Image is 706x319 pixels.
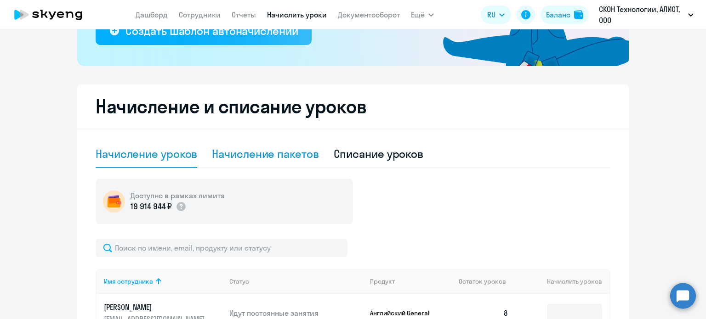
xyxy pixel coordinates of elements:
p: СКОН Технологии, АЛИОТ, ООО [599,4,684,26]
div: Имя сотрудника [104,277,153,285]
a: Отчеты [232,10,256,19]
a: Начислить уроки [267,10,327,19]
div: Статус [229,277,249,285]
button: RU [481,6,511,24]
div: Начисление уроков [96,146,197,161]
img: wallet-circle.png [103,190,125,213]
div: Создать шаблон автоначислений [125,23,298,38]
div: Имя сотрудника [104,277,222,285]
div: Остаток уроков [459,277,516,285]
div: Статус [229,277,363,285]
span: Остаток уроков [459,277,506,285]
p: Английский General [370,309,439,317]
button: СКОН Технологии, АЛИОТ, ООО [594,4,698,26]
span: Ещё [411,9,425,20]
img: balance [574,10,583,19]
h5: Доступно в рамках лимита [131,190,225,201]
div: Продукт [370,277,452,285]
th: Начислить уроков [516,269,609,294]
div: Продукт [370,277,395,285]
div: Баланс [546,9,570,20]
button: Создать шаблон автоначислений [96,17,312,45]
p: 19 914 944 ₽ [131,201,172,213]
input: Поиск по имени, email, продукту или статусу [96,239,347,257]
p: Идут постоянные занятия [229,308,363,318]
a: Дашборд [136,10,168,19]
div: Списание уроков [334,146,424,161]
button: Балансbalance [541,6,589,24]
span: RU [487,9,495,20]
p: [PERSON_NAME] [104,302,207,312]
h2: Начисление и списание уроков [96,95,610,118]
div: Начисление пакетов [212,146,319,161]
button: Ещё [411,6,434,24]
a: Документооборот [338,10,400,19]
a: Сотрудники [179,10,221,19]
